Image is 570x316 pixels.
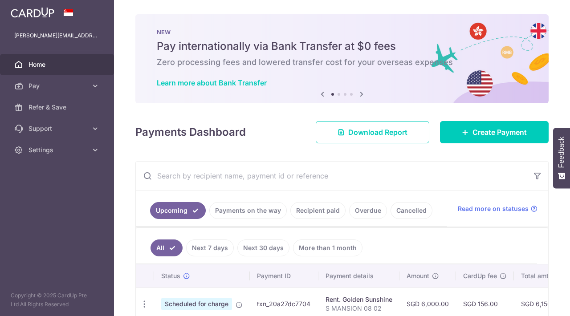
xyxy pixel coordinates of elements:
[136,162,527,190] input: Search by recipient name, payment id or reference
[521,271,550,280] span: Total amt.
[28,60,87,69] span: Home
[391,202,432,219] a: Cancelled
[161,271,180,280] span: Status
[349,202,387,219] a: Overdue
[28,124,87,133] span: Support
[28,81,87,90] span: Pay
[237,239,289,256] a: Next 30 days
[157,28,527,36] p: NEW
[28,146,87,154] span: Settings
[157,39,527,53] h5: Pay internationally via Bank Transfer at $0 fees
[151,239,183,256] a: All
[348,127,407,138] span: Download Report
[157,78,267,87] a: Learn more about Bank Transfer
[318,264,399,288] th: Payment details
[135,124,246,140] h4: Payments Dashboard
[440,121,549,143] a: Create Payment
[14,31,100,40] p: [PERSON_NAME][EMAIL_ADDRESS][DOMAIN_NAME]
[186,239,234,256] a: Next 7 days
[157,57,527,68] h6: Zero processing fees and lowered transfer cost for your overseas expenses
[407,271,429,280] span: Amount
[150,202,206,219] a: Upcoming
[209,202,287,219] a: Payments on the way
[28,103,87,112] span: Refer & Save
[458,204,537,213] a: Read more on statuses
[293,239,362,256] a: More than 1 month
[135,14,549,103] img: Bank transfer banner
[463,271,497,280] span: CardUp fee
[553,128,570,188] button: Feedback - Show survey
[558,137,566,168] span: Feedback
[326,304,392,313] p: S MANSION 08 02
[472,127,527,138] span: Create Payment
[161,298,232,310] span: Scheduled for charge
[326,295,392,304] div: Rent. Golden Sunshine
[458,204,529,213] span: Read more on statuses
[290,202,346,219] a: Recipient paid
[250,264,318,288] th: Payment ID
[11,7,54,18] img: CardUp
[316,121,429,143] a: Download Report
